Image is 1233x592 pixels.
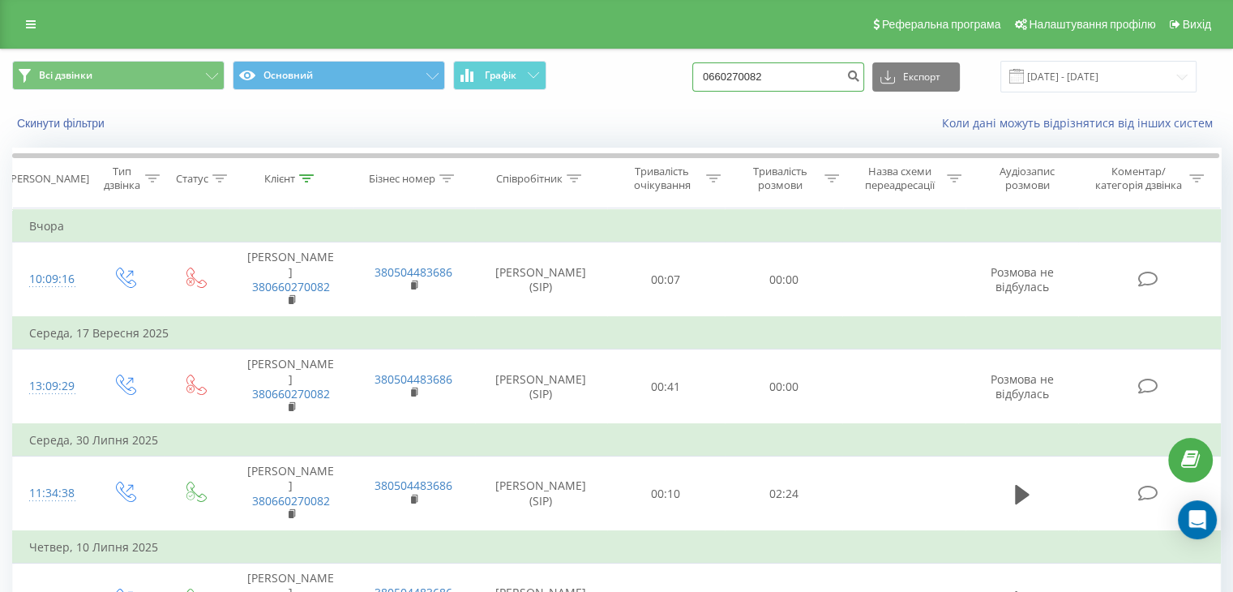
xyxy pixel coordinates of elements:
[475,242,607,317] td: [PERSON_NAME] (SIP)
[12,61,225,90] button: Всі дзвінки
[1178,500,1217,539] div: Open Intercom Messenger
[39,69,92,82] span: Всі дзвінки
[858,165,943,192] div: Назва схеми переадресації
[29,371,72,402] div: 13:09:29
[475,350,607,424] td: [PERSON_NAME] (SIP)
[176,172,208,186] div: Статус
[1090,165,1185,192] div: Коментар/категорія дзвінка
[29,478,72,509] div: 11:34:38
[7,172,89,186] div: [PERSON_NAME]
[13,210,1221,242] td: Вчора
[872,62,960,92] button: Експорт
[485,70,516,81] span: Графік
[942,115,1221,131] a: Коли дані можуть відрізнятися вiд інших систем
[264,172,295,186] div: Клієнт
[882,18,1001,31] span: Реферальна програма
[725,457,842,531] td: 02:24
[725,350,842,424] td: 00:00
[375,264,452,280] a: 380504483686
[369,172,435,186] div: Бізнес номер
[13,317,1221,350] td: Середа, 17 Вересня 2025
[375,478,452,493] a: 380504483686
[692,62,864,92] input: Пошук за номером
[13,531,1221,564] td: Четвер, 10 Липня 2025
[229,457,352,531] td: [PERSON_NAME]
[12,116,113,131] button: Скинути фільтри
[739,165,820,192] div: Тривалість розмови
[991,264,1054,294] span: Розмова не відбулась
[1029,18,1155,31] span: Налаштування профілю
[607,457,725,531] td: 00:10
[13,424,1221,457] td: Середа, 30 Липня 2025
[375,371,452,387] a: 380504483686
[252,386,330,401] a: 380660270082
[252,493,330,508] a: 380660270082
[229,350,352,424] td: [PERSON_NAME]
[725,242,842,317] td: 00:00
[607,350,725,424] td: 00:41
[980,165,1075,192] div: Аудіозапис розмови
[453,61,546,90] button: Графік
[102,165,140,192] div: Тип дзвінка
[252,279,330,294] a: 380660270082
[991,371,1054,401] span: Розмова не відбулась
[622,165,703,192] div: Тривалість очікування
[229,242,352,317] td: [PERSON_NAME]
[607,242,725,317] td: 00:07
[233,61,445,90] button: Основний
[29,264,72,295] div: 10:09:16
[1183,18,1211,31] span: Вихід
[475,457,607,531] td: [PERSON_NAME] (SIP)
[496,172,563,186] div: Співробітник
